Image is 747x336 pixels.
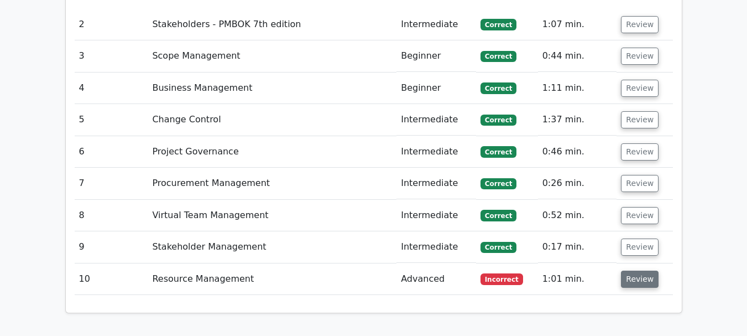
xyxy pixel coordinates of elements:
td: Procurement Management [148,168,396,199]
td: Scope Management [148,40,396,72]
td: 0:46 min. [538,136,617,168]
td: 5 [75,104,148,136]
span: Correct [480,82,516,94]
td: Advanced [396,263,476,295]
button: Review [621,175,659,192]
td: Virtual Team Management [148,200,396,231]
button: Review [621,16,659,33]
td: Beginner [396,73,476,104]
span: Incorrect [480,273,523,285]
td: 9 [75,231,148,263]
td: Business Management [148,73,396,104]
span: Correct [480,115,516,126]
button: Review [621,80,659,97]
button: Review [621,207,659,224]
td: Intermediate [396,200,476,231]
td: 3 [75,40,148,72]
span: Correct [480,51,516,62]
td: Intermediate [396,104,476,136]
button: Review [621,111,659,128]
td: 0:52 min. [538,200,617,231]
td: 1:07 min. [538,9,617,40]
td: 2 [75,9,148,40]
td: 1:11 min. [538,73,617,104]
button: Review [621,239,659,256]
td: 7 [75,168,148,199]
span: Correct [480,146,516,157]
td: 6 [75,136,148,168]
td: 4 [75,73,148,104]
button: Review [621,48,659,65]
td: Intermediate [396,136,476,168]
td: Intermediate [396,231,476,263]
span: Correct [480,178,516,189]
button: Review [621,143,659,161]
button: Review [621,271,659,288]
td: 8 [75,200,148,231]
td: Intermediate [396,168,476,199]
td: 0:17 min. [538,231,617,263]
td: 0:26 min. [538,168,617,199]
td: Stakeholder Management [148,231,396,263]
td: Project Governance [148,136,396,168]
td: 0:44 min. [538,40,617,72]
span: Correct [480,19,516,30]
td: Beginner [396,40,476,72]
span: Correct [480,210,516,221]
td: Change Control [148,104,396,136]
td: 1:37 min. [538,104,617,136]
td: 10 [75,263,148,295]
td: Stakeholders - PMBOK 7th edition [148,9,396,40]
td: Intermediate [396,9,476,40]
td: 1:01 min. [538,263,617,295]
span: Correct [480,242,516,253]
td: Resource Management [148,263,396,295]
